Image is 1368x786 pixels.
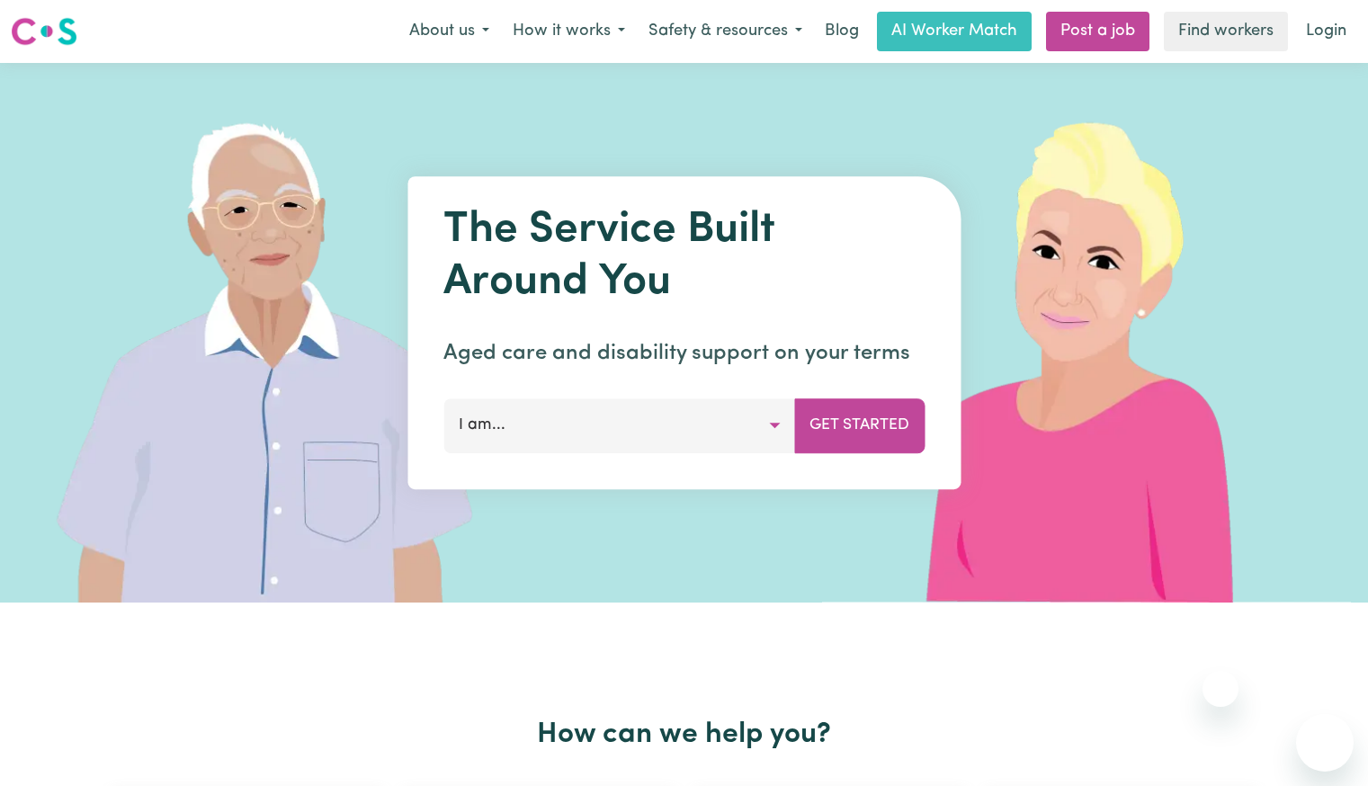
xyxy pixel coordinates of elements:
[102,718,1267,752] h2: How can we help you?
[398,13,501,50] button: About us
[877,12,1032,51] a: AI Worker Match
[443,205,925,308] h1: The Service Built Around You
[1046,12,1149,51] a: Post a job
[443,337,925,370] p: Aged care and disability support on your terms
[1296,714,1354,772] iframe: Button to launch messaging window
[501,13,637,50] button: How it works
[637,13,814,50] button: Safety & resources
[1295,12,1357,51] a: Login
[11,11,77,52] a: Careseekers logo
[814,12,870,51] a: Blog
[794,398,925,452] button: Get Started
[1164,12,1288,51] a: Find workers
[11,15,77,48] img: Careseekers logo
[443,398,795,452] button: I am...
[1203,671,1238,707] iframe: Close message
